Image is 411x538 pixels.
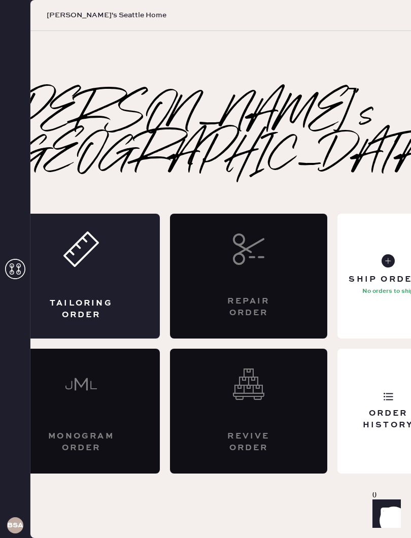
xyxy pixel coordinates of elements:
div: Interested? Contact us at care@hemster.co [170,214,327,339]
h3: BSA [7,522,23,529]
div: Repair Order [211,295,287,318]
iframe: Front Chat [363,492,406,536]
div: Revive order [211,430,287,453]
span: [PERSON_NAME]'s Seattle Home [47,10,166,20]
div: Interested? Contact us at care@hemster.co [3,349,160,474]
div: Monogram Order [43,430,119,453]
div: Tailoring Order [43,297,119,320]
div: Interested? Contact us at care@hemster.co [170,349,327,474]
